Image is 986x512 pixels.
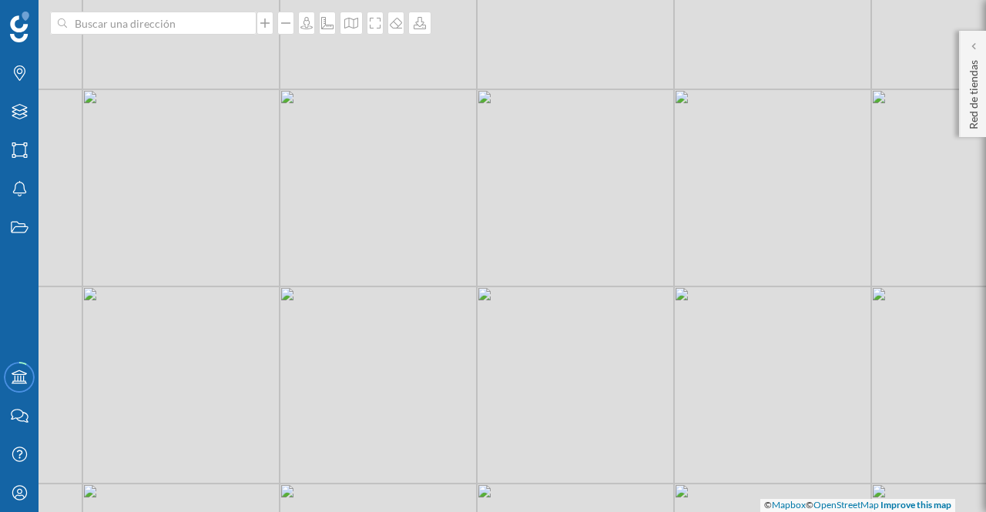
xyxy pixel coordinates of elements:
img: Geoblink Logo [10,12,29,42]
a: OpenStreetMap [813,499,879,510]
a: Mapbox [772,499,806,510]
p: Red de tiendas [966,54,981,129]
div: © © [760,499,955,512]
a: Improve this map [880,499,951,510]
